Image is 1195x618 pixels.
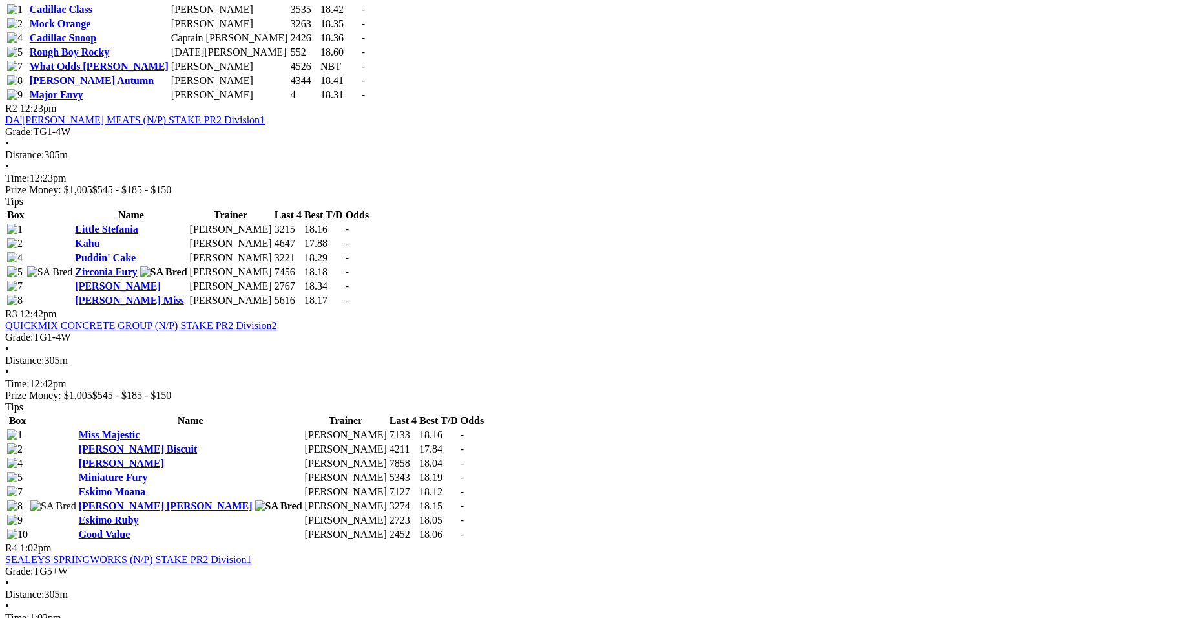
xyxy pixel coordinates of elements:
[189,209,273,222] th: Trainer
[389,414,417,427] th: Last 4
[274,280,302,293] td: 2767
[461,429,464,440] span: -
[189,251,273,264] td: [PERSON_NAME]
[7,281,23,292] img: 7
[389,500,417,513] td: 3274
[304,514,388,527] td: [PERSON_NAME]
[5,103,17,114] span: R2
[75,281,160,292] a: [PERSON_NAME]
[419,457,459,470] td: 18.04
[362,75,365,86] span: -
[290,3,318,16] td: 3535
[461,500,464,511] span: -
[75,224,138,235] a: Little Stefania
[5,577,9,588] span: •
[274,223,302,236] td: 3215
[30,32,97,43] a: Cadillac Snoop
[7,61,23,72] img: 7
[362,32,365,43] span: -
[5,589,44,600] span: Distance:
[320,46,360,59] td: 18.60
[345,209,369,222] th: Odds
[5,149,44,160] span: Distance:
[346,266,349,277] span: -
[20,103,57,114] span: 12:23pm
[5,332,34,343] span: Grade:
[5,149,1190,161] div: 305m
[5,320,276,331] a: QUICKMIX CONCRETE GROUP (N/P) STAKE PR2 Division2
[79,443,198,454] a: [PERSON_NAME] Biscuit
[92,390,172,401] span: $545 - $185 - $150
[5,601,9,612] span: •
[304,251,344,264] td: 18.29
[304,209,344,222] th: Best T/D
[461,458,464,469] span: -
[290,46,318,59] td: 552
[320,60,360,73] td: NBT
[171,17,289,30] td: [PERSON_NAME]
[7,486,23,498] img: 7
[189,280,273,293] td: [PERSON_NAME]
[274,266,302,279] td: 7456
[75,252,136,263] a: Puddin' Cake
[274,209,302,222] th: Last 4
[419,471,459,484] td: 18.19
[346,224,349,235] span: -
[389,443,417,456] td: 4211
[79,458,164,469] a: [PERSON_NAME]
[362,18,365,29] span: -
[5,138,9,149] span: •
[5,114,265,125] a: DA'[PERSON_NAME] MEATS (N/P) STAKE PR2 Division1
[5,332,1190,343] div: TG1-4W
[171,32,289,45] td: Captain [PERSON_NAME]
[75,266,137,277] a: Zirconia Fury
[5,161,9,172] span: •
[7,529,28,540] img: 10
[7,458,23,469] img: 4
[5,126,1190,138] div: TG1-4W
[362,89,365,100] span: -
[346,238,349,249] span: -
[171,89,289,101] td: [PERSON_NAME]
[389,429,417,442] td: 7133
[7,32,23,44] img: 4
[75,295,183,306] a: [PERSON_NAME] Miss
[5,343,9,354] span: •
[7,89,23,101] img: 9
[20,308,57,319] span: 12:42pm
[20,542,52,553] span: 1:02pm
[5,378,1190,390] div: 12:42pm
[461,529,464,540] span: -
[304,500,388,513] td: [PERSON_NAME]
[460,414,484,427] th: Odds
[7,295,23,306] img: 8
[304,414,388,427] th: Trainer
[274,294,302,307] td: 5616
[75,238,99,249] a: Kahu
[5,173,30,184] span: Time:
[274,237,302,250] td: 4647
[171,60,289,73] td: [PERSON_NAME]
[320,17,360,30] td: 18.35
[30,89,83,100] a: Major Envy
[9,415,26,426] span: Box
[79,529,130,540] a: Good Value
[5,378,30,389] span: Time:
[79,515,139,526] a: Eskimo Ruby
[419,414,459,427] th: Best T/D
[7,224,23,235] img: 1
[5,401,23,412] span: Tips
[389,528,417,541] td: 2452
[171,74,289,87] td: [PERSON_NAME]
[92,184,172,195] span: $545 - $185 - $150
[7,75,23,87] img: 8
[346,295,349,306] span: -
[389,457,417,470] td: 7858
[140,266,187,278] img: SA Bred
[304,443,388,456] td: [PERSON_NAME]
[5,355,1190,367] div: 305m
[189,294,273,307] td: [PERSON_NAME]
[7,500,23,512] img: 8
[5,566,34,577] span: Grade:
[5,308,17,319] span: R3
